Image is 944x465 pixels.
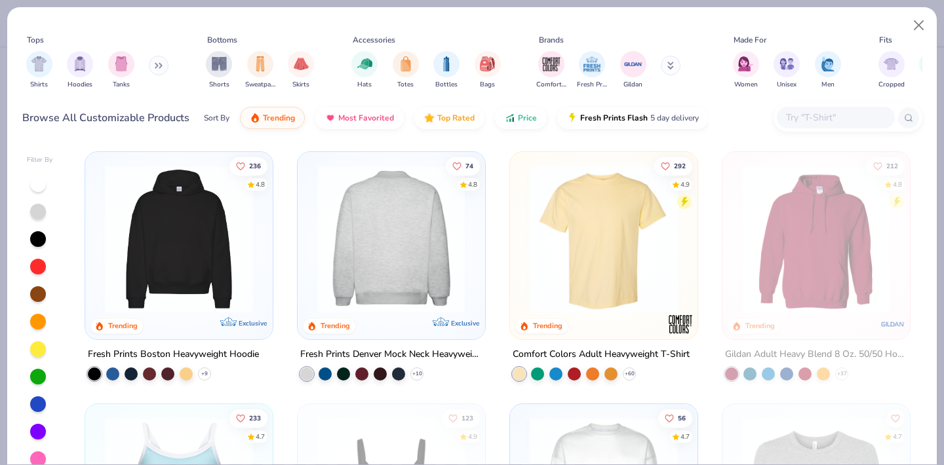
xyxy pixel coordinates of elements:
[230,157,268,175] button: Like
[351,51,378,90] button: filter button
[623,54,643,74] img: Gildan Image
[353,34,395,46] div: Accessories
[393,51,419,90] button: filter button
[207,34,237,46] div: Bottoms
[357,80,372,90] span: Hats
[239,319,267,327] span: Exclusive
[433,51,460,90] button: filter button
[738,56,753,71] img: Women Image
[68,80,92,90] span: Hoodies
[250,415,262,421] span: 233
[821,56,835,71] img: Men Image
[67,51,93,90] div: filter for Hoodies
[733,51,759,90] div: filter for Women
[779,56,795,71] img: Unisex Image
[263,113,295,123] span: Trending
[821,80,835,90] span: Men
[108,51,134,90] button: filter button
[250,113,260,123] img: trending.gif
[22,110,189,126] div: Browse All Customizable Products
[667,311,694,337] img: Comfort Colors logo
[311,165,472,313] img: a90f7c54-8796-4cb2-9d6e-4e9644cfe0fe
[437,113,475,123] span: Top Rated
[256,432,265,441] div: 4.7
[734,34,766,46] div: Made For
[733,51,759,90] button: filter button
[435,80,458,90] span: Bottles
[567,113,578,123] img: flash.gif
[886,162,898,169] span: 212
[475,51,501,90] button: filter button
[462,415,473,421] span: 123
[230,409,268,427] button: Like
[577,51,607,90] div: filter for Fresh Prints
[774,51,800,90] button: filter button
[292,80,309,90] span: Skirts
[424,113,435,123] img: TopRated.gif
[577,51,607,90] button: filter button
[397,80,414,90] span: Totes
[680,432,690,441] div: 4.7
[288,51,314,90] button: filter button
[212,56,227,71] img: Shorts Image
[879,311,905,337] img: Gildan logo
[725,346,907,363] div: Gildan Adult Heavy Blend 8 Oz. 50/50 Hooded Sweatshirt
[468,432,477,441] div: 4.9
[245,80,275,90] span: Sweatpants
[412,370,422,378] span: + 10
[451,319,479,327] span: Exclusive
[495,107,547,129] button: Price
[480,56,494,71] img: Bags Image
[536,51,566,90] button: filter button
[108,51,134,90] div: filter for Tanks
[442,409,480,427] button: Like
[777,80,796,90] span: Unisex
[674,162,686,169] span: 292
[580,113,648,123] span: Fresh Prints Flash
[557,107,709,129] button: Fresh Prints Flash5 day delivery
[893,432,902,441] div: 4.7
[878,80,905,90] span: Cropped
[541,54,561,74] img: Comfort Colors Image
[26,51,52,90] div: filter for Shirts
[446,157,480,175] button: Like
[201,370,208,378] span: + 9
[206,51,232,90] div: filter for Shorts
[393,51,419,90] div: filter for Totes
[878,51,905,90] div: filter for Cropped
[734,80,758,90] span: Women
[73,56,87,71] img: Hoodies Image
[26,51,52,90] button: filter button
[536,51,566,90] div: filter for Comfort Colors
[518,113,537,123] span: Price
[893,179,902,189] div: 4.8
[513,346,690,363] div: Comfort Colors Adult Heavyweight T-Shirt
[67,51,93,90] button: filter button
[907,13,932,38] button: Close
[878,51,905,90] button: filter button
[315,107,404,129] button: Most Favorited
[582,54,602,74] img: Fresh Prints Image
[620,51,646,90] div: filter for Gildan
[288,51,314,90] div: filter for Skirts
[623,80,642,90] span: Gildan
[399,56,413,71] img: Totes Image
[684,165,845,313] img: e55d29c3-c55d-459c-bfd9-9b1c499ab3c6
[815,51,841,90] button: filter button
[577,80,607,90] span: Fresh Prints
[736,165,897,313] img: 01756b78-01f6-4cc6-8d8a-3c30c1a0c8ac
[815,51,841,90] div: filter for Men
[523,165,684,313] img: 029b8af0-80e6-406f-9fdc-fdf898547912
[414,107,484,129] button: Top Rated
[658,409,692,427] button: Like
[31,56,47,71] img: Shirts Image
[785,110,886,125] input: Try "T-Shirt"
[245,51,275,90] div: filter for Sweatpants
[624,370,634,378] span: + 60
[27,155,53,165] div: Filter By
[774,51,800,90] div: filter for Unisex
[256,179,265,189] div: 4.8
[113,80,130,90] span: Tanks
[206,51,232,90] button: filter button
[300,346,482,363] div: Fresh Prints Denver Mock Neck Heavyweight Sweatshirt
